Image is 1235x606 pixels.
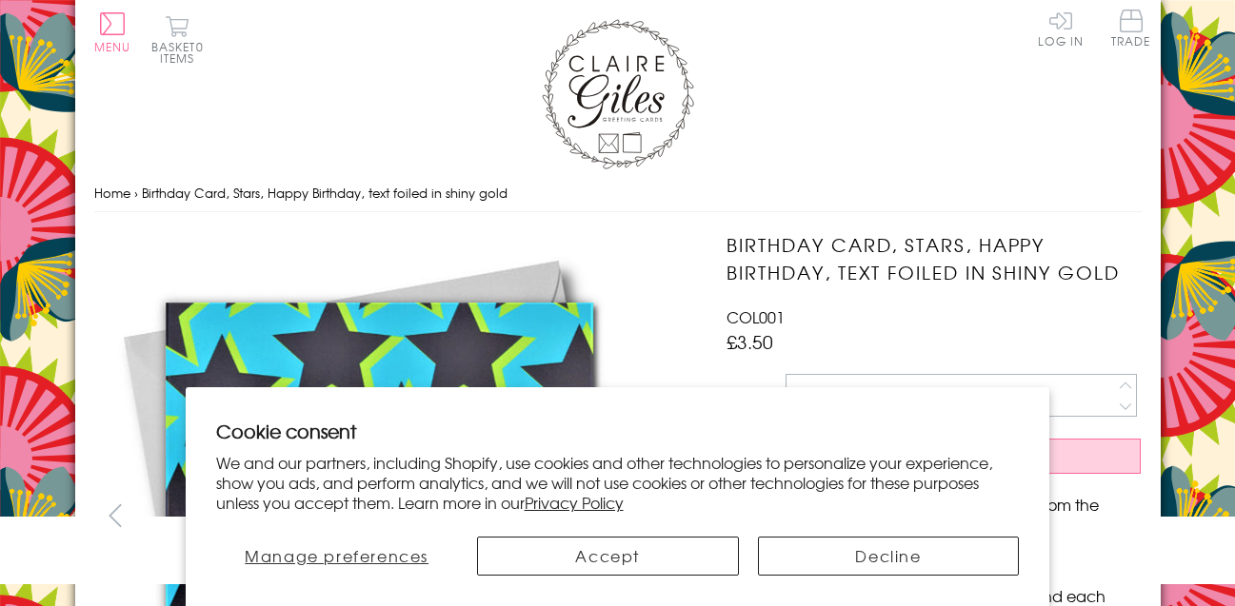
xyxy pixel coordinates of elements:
[94,494,137,537] button: prev
[216,453,1020,512] p: We and our partners, including Shopify, use cookies and other technologies to personalize your ex...
[1038,10,1084,47] a: Log In
[727,231,1141,286] h1: Birthday Card, Stars, Happy Birthday, text foiled in shiny gold
[245,544,428,567] span: Manage preferences
[94,174,1142,213] nav: breadcrumbs
[727,328,773,355] span: £3.50
[94,12,131,52] button: Menu
[160,38,204,67] span: 0 items
[1111,10,1151,50] a: Trade
[477,537,739,576] button: Accept
[134,184,138,202] span: ›
[525,491,624,514] a: Privacy Policy
[216,418,1020,444] h2: Cookie consent
[142,184,508,202] span: Birthday Card, Stars, Happy Birthday, text foiled in shiny gold
[94,184,130,202] a: Home
[758,537,1020,576] button: Decline
[216,537,458,576] button: Manage preferences
[94,38,131,55] span: Menu
[727,305,785,328] span: COL001
[1111,10,1151,47] span: Trade
[542,19,694,169] img: Claire Giles Greetings Cards
[151,15,204,64] button: Basket0 items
